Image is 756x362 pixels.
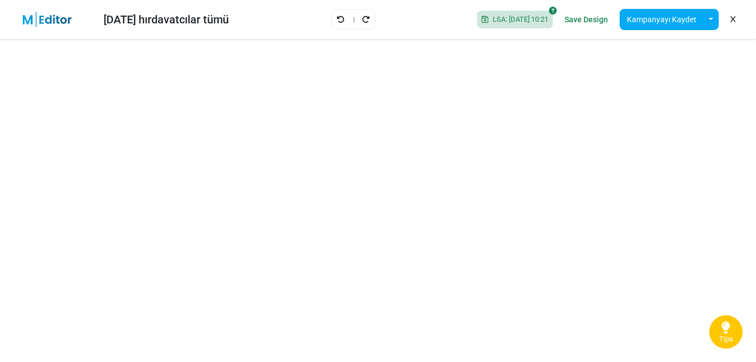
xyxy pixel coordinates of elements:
span: Tips [719,335,733,344]
span: LSA: [DATE] 10:21 [488,15,548,24]
button: Kampanyayı Kaydet [620,9,704,30]
div: [DATE] hırdavatcılar tümü [104,11,229,28]
a: Geri Al [336,12,345,27]
i: SoftSave® is off [549,7,557,14]
a: Save Design [562,10,611,29]
a: Yeniden Uygula [361,12,370,27]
